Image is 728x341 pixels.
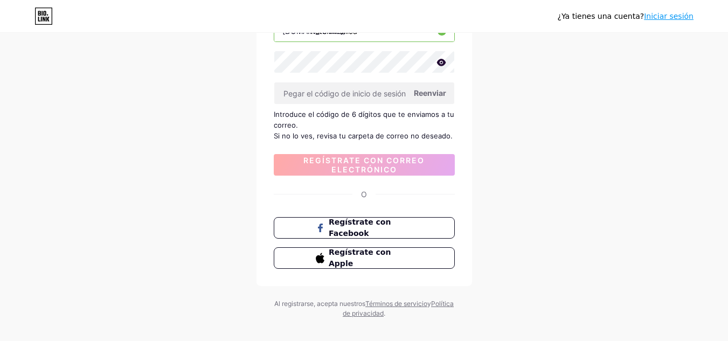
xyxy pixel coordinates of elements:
button: Regístrate con Facebook [274,217,455,239]
font: Si no lo ves, revisa tu carpeta de correo no deseado. [274,131,453,140]
font: ¿Ya tienes una cuenta? [558,12,644,20]
button: Regístrate con correo electrónico [274,154,455,176]
font: Regístrate con Apple [329,248,391,268]
font: O [361,190,367,199]
font: Regístrate con Facebook [329,218,391,238]
font: Reenviar [414,88,446,98]
font: Al registrarse, acepta nuestros [274,300,365,308]
font: y [427,300,431,308]
font: . [384,309,385,317]
button: Regístrate con Apple [274,247,455,269]
a: Iniciar sesión [644,12,694,20]
a: Términos de servicio [365,300,427,308]
font: Regístrate con correo electrónico [303,156,425,174]
font: Introduce el código de 6 dígitos que te enviamos a tu correo. [274,110,454,129]
input: Pegar el código de inicio de sesión [274,82,454,104]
